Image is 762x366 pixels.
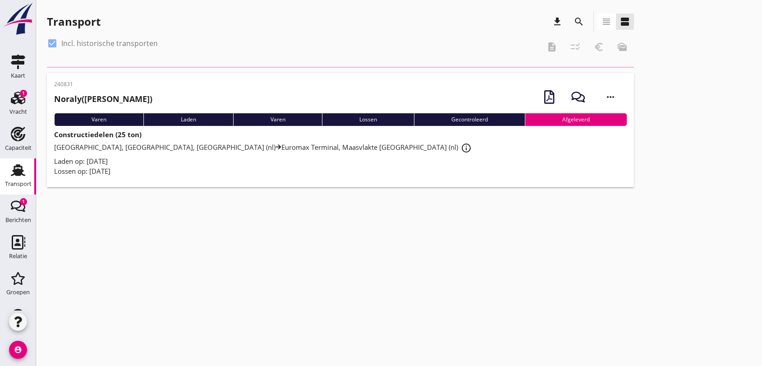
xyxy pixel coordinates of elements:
[9,341,27,359] i: account_circle
[54,167,110,176] span: Lossen op: [DATE]
[61,39,158,48] label: Incl. historische transporten
[525,113,627,126] div: Afgeleverd
[9,109,27,115] div: Vracht
[601,16,612,27] i: view_headline
[54,80,152,88] p: 240831
[598,84,623,110] i: more_horiz
[47,14,101,29] div: Transport
[6,289,30,295] div: Groepen
[11,73,25,79] div: Kaart
[574,16,584,27] i: search
[233,113,322,126] div: Varen
[54,93,82,104] strong: Noraly
[20,198,27,205] div: 1
[5,181,32,187] div: Transport
[54,93,152,105] h2: ([PERSON_NAME])
[54,130,142,139] strong: Constructiedelen (25 ton)
[2,2,34,36] img: logo-small.a267ee39.svg
[5,217,31,223] div: Berichten
[461,143,472,153] i: info_outline
[552,16,563,27] i: download
[54,143,474,152] span: [GEOGRAPHIC_DATA], [GEOGRAPHIC_DATA], [GEOGRAPHIC_DATA] (nl) Euromax Terminal, Maasvlakte [GEOGRA...
[5,145,32,151] div: Capaciteit
[47,73,634,187] a: 240831Noraly([PERSON_NAME])VarenLadenVarenLossenGecontroleerdAfgeleverdConstructiedelen (25 ton)[...
[9,253,27,259] div: Relatie
[54,113,143,126] div: Varen
[20,90,27,97] div: 1
[143,113,233,126] div: Laden
[322,113,414,126] div: Lossen
[414,113,525,126] div: Gecontroleerd
[620,16,630,27] i: view_agenda
[54,157,108,166] span: Laden op: [DATE]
